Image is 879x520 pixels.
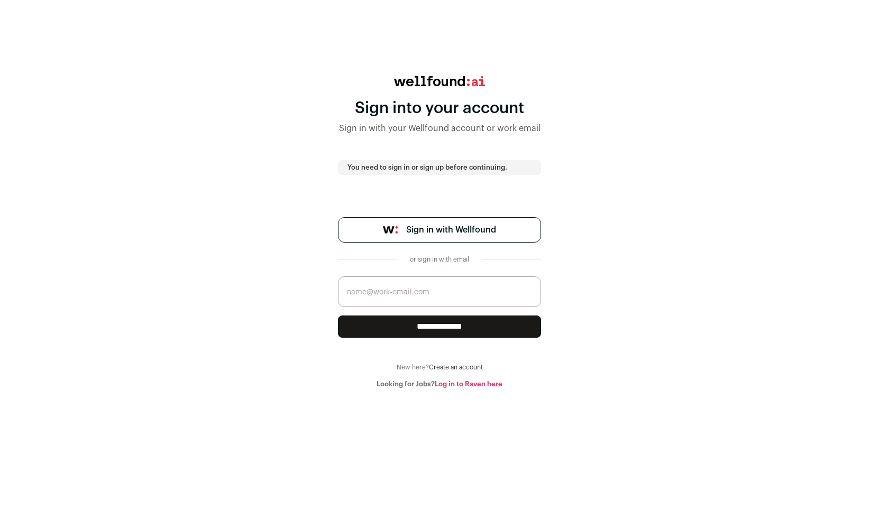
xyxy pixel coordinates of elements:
a: Create an account [429,364,483,370]
div: Looking for Jobs? [338,380,541,388]
div: Sign into your account [338,99,541,118]
a: Log in to Raven here [435,380,502,387]
img: wellfound:ai [394,76,485,86]
a: Sign in with Wellfound [338,217,541,243]
span: Sign in with Wellfound [406,224,496,236]
img: wellfound-symbol-flush-black-fb3c872781a75f747ccb3a119075da62bfe97bd399995f84a933054e44a575c4.png [383,226,398,234]
div: New here? [338,363,541,372]
div: or sign in with email [406,255,473,264]
input: name@work-email.com [338,276,541,307]
div: Sign in with your Wellfound account or work email [338,122,541,135]
p: You need to sign in or sign up before continuing. [347,163,532,172]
